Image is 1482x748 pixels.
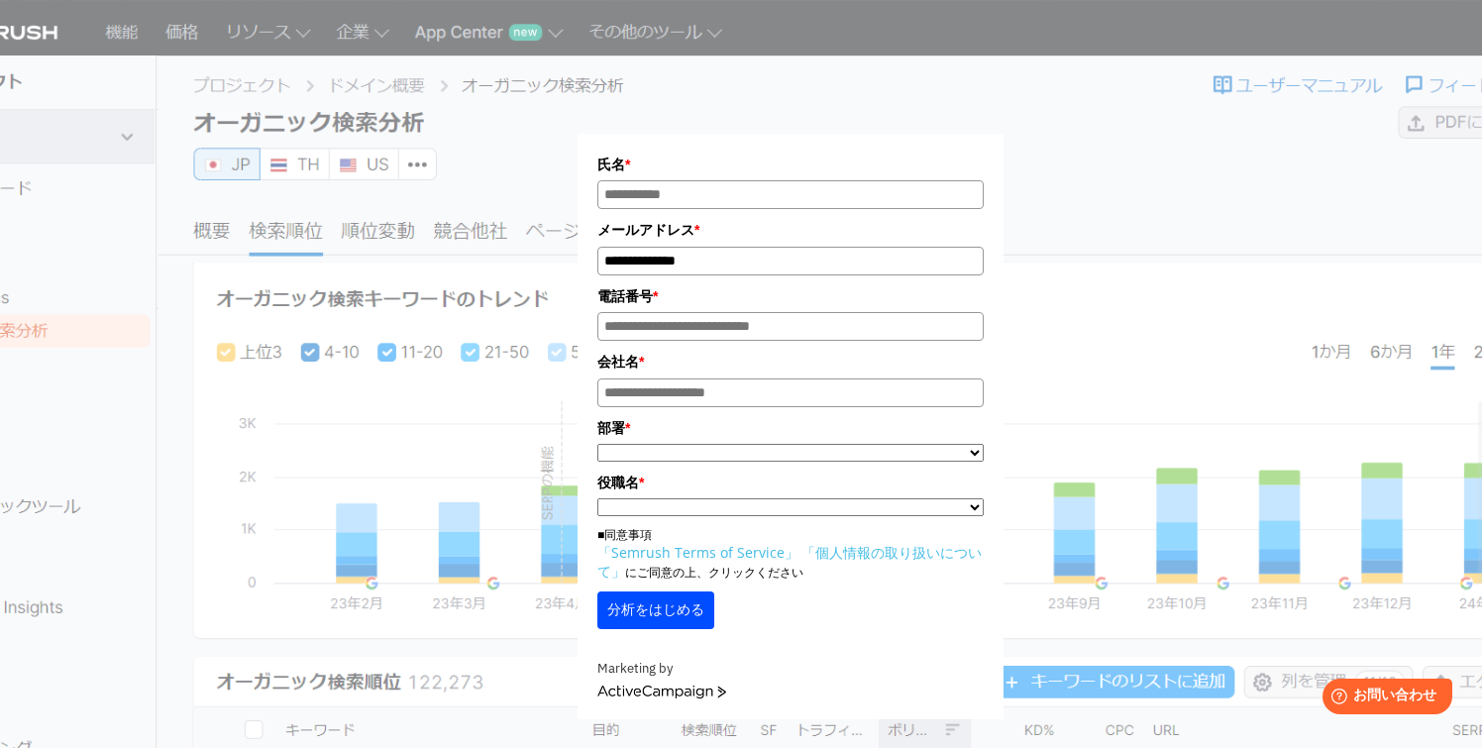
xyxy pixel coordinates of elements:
[597,526,984,582] p: ■同意事項 にご同意の上、クリックください
[597,154,984,175] label: 氏名
[597,591,714,629] button: 分析をはじめる
[597,351,984,373] label: 会社名
[597,285,984,307] label: 電話番号
[597,659,984,680] div: Marketing by
[597,417,984,439] label: 部署
[597,472,984,493] label: 役職名
[1306,671,1460,726] iframe: Help widget launcher
[597,543,982,581] a: 「個人情報の取り扱いについて」
[597,543,798,562] a: 「Semrush Terms of Service」
[597,219,984,241] label: メールアドレス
